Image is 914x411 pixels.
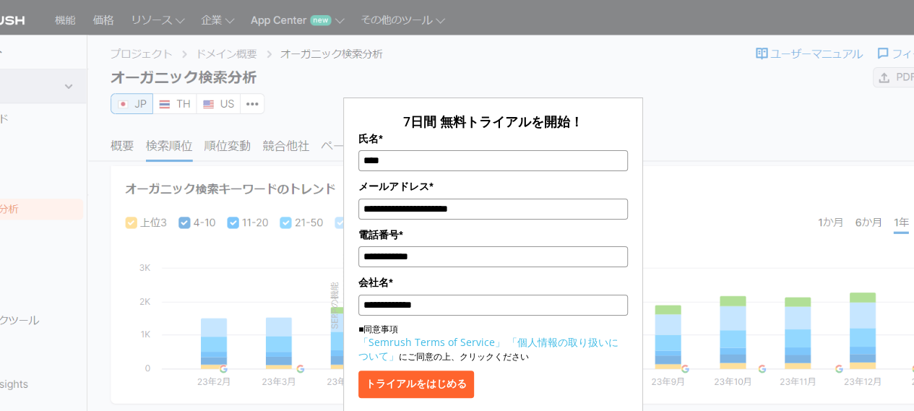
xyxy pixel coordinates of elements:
[358,335,505,349] a: 「Semrush Terms of Service」
[358,227,628,243] label: 電話番号*
[358,371,474,398] button: トライアルをはじめる
[403,113,583,130] span: 7日間 無料トライアルを開始！
[358,178,628,194] label: メールアドレス*
[358,323,628,363] p: ■同意事項 にご同意の上、クリックください
[358,335,618,363] a: 「個人情報の取り扱いについて」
